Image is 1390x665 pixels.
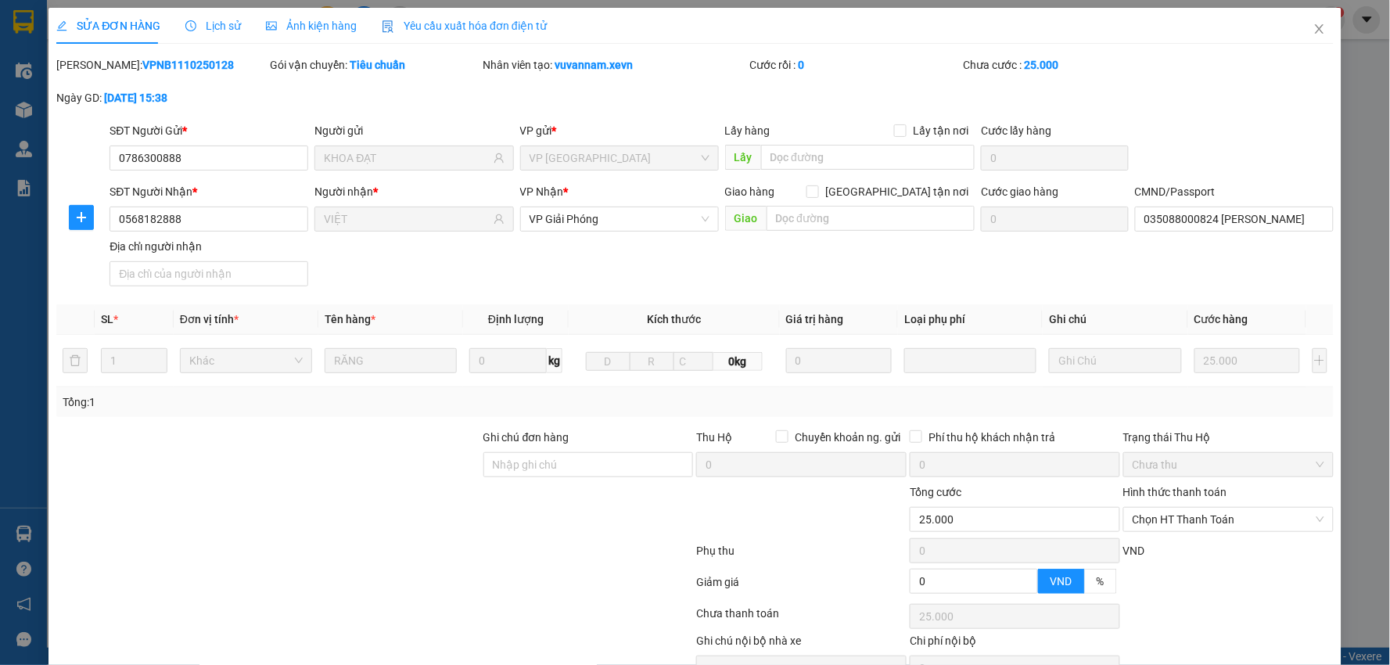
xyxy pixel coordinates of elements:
input: Ghi chú đơn hàng [483,452,694,477]
span: Giao [725,206,767,231]
div: Người gửi [314,122,513,139]
input: Dọc đường [767,206,975,231]
span: Lấy [725,145,761,170]
span: % [1097,575,1104,588]
span: picture [266,20,277,31]
div: SĐT Người Gửi [110,122,308,139]
span: VND [1123,545,1145,557]
input: C [673,352,713,371]
div: Giảm giá [695,573,908,601]
input: Cước lấy hàng [981,146,1129,171]
input: R [630,352,674,371]
span: user [494,153,505,164]
span: plus [70,211,93,224]
div: Trạng thái Thu Hộ [1123,429,1334,446]
span: [GEOGRAPHIC_DATA] tận nơi [819,183,975,200]
span: Yêu cầu xuất hóa đơn điện tử [382,20,547,32]
span: Lấy tận nơi [907,122,975,139]
div: VP gửi [520,122,719,139]
th: Ghi chú [1043,304,1187,335]
span: user [494,214,505,225]
b: 25.000 [1024,59,1058,71]
span: VP Giải Phóng [530,207,709,231]
th: Loại phụ phí [898,304,1043,335]
input: VD: Bàn, Ghế [325,348,457,373]
span: Chưa thu [1133,453,1324,476]
span: edit [56,20,67,31]
b: VPNB1110250128 [142,59,234,71]
button: plus [1313,348,1327,373]
b: [DATE] 15:38 [104,92,167,104]
span: VP Nhận [520,185,564,198]
span: Tên hàng [325,313,375,325]
b: 0 [799,59,805,71]
span: close [1313,23,1326,35]
input: Tên người nhận [324,210,490,228]
button: delete [63,348,88,373]
div: Chưa thanh toán [695,605,908,632]
span: Khác [189,349,303,372]
span: Kích thước [647,313,701,325]
span: Đơn vị tính [180,313,239,325]
button: Close [1298,8,1342,52]
span: Chọn HT Thanh Toán [1133,508,1324,531]
span: SL [101,313,113,325]
span: Chuyển khoản ng. gửi [788,429,907,446]
span: Phí thu hộ khách nhận trả [922,429,1061,446]
span: Thu Hộ [696,431,732,444]
div: Chưa cước : [963,56,1173,74]
div: Tổng: 1 [63,394,537,411]
span: 0kg [713,352,763,371]
input: Dọc đường [761,145,975,170]
div: SĐT Người Nhận [110,183,308,200]
label: Ghi chú đơn hàng [483,431,569,444]
img: icon [382,20,394,33]
span: clock-circle [185,20,196,31]
div: Ghi chú nội bộ nhà xe [696,632,907,656]
label: Cước lấy hàng [981,124,1051,137]
span: SỬA ĐƠN HÀNG [56,20,160,32]
b: Tiêu chuẩn [350,59,405,71]
span: kg [547,348,562,373]
div: CMND/Passport [1135,183,1334,200]
span: Giao hàng [725,185,775,198]
span: VP Ninh Bình [530,146,709,170]
input: D [586,352,630,371]
div: Ngày GD: [56,89,267,106]
div: Người nhận [314,183,513,200]
div: Phụ thu [695,542,908,570]
input: 0 [786,348,893,373]
span: Lịch sử [185,20,241,32]
span: VND [1051,575,1072,588]
div: Gói vận chuyển: [270,56,480,74]
label: Hình thức thanh toán [1123,486,1227,498]
input: 0 [1194,348,1301,373]
div: Nhân viên tạo: [483,56,747,74]
div: Địa chỉ người nhận [110,238,308,255]
b: vuvannam.xevn [555,59,634,71]
button: plus [69,205,94,230]
div: [PERSON_NAME]: [56,56,267,74]
input: Địa chỉ của người nhận [110,261,308,286]
span: Cước hàng [1194,313,1248,325]
div: Chi phí nội bộ [910,632,1120,656]
span: Lấy hàng [725,124,770,137]
div: Cước rồi : [750,56,961,74]
input: Cước giao hàng [981,207,1129,232]
label: Cước giao hàng [981,185,1058,198]
span: Tổng cước [910,486,961,498]
input: Tên người gửi [324,149,490,167]
span: Định lượng [488,313,544,325]
span: Giá trị hàng [786,313,844,325]
span: Ảnh kiện hàng [266,20,357,32]
input: Ghi Chú [1049,348,1181,373]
